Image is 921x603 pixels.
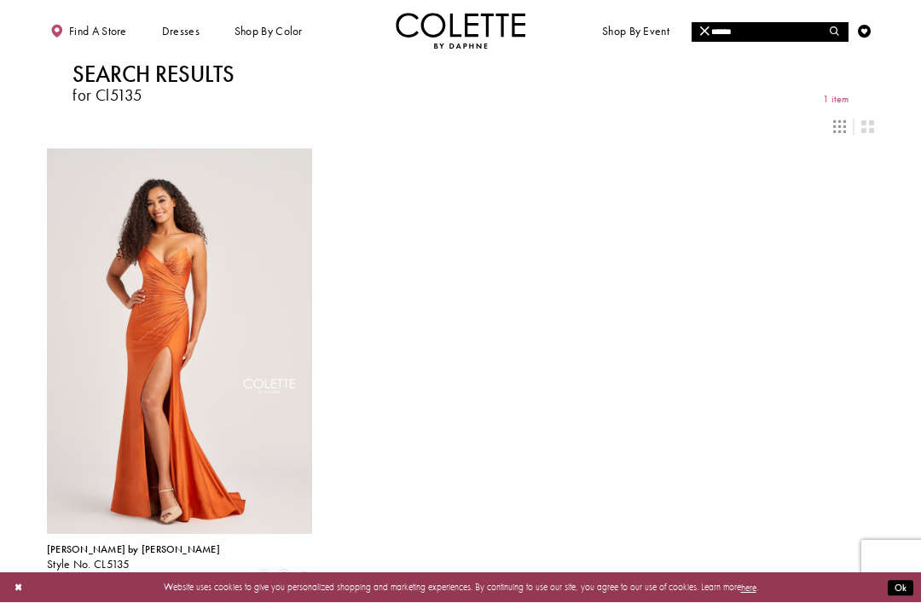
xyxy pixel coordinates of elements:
[231,13,305,49] span: Shop by color
[47,544,220,571] div: Colette by Daphne Style No. CL5135
[741,582,756,594] a: here
[692,22,847,42] input: Search
[396,13,525,49] a: Visit Home Page
[822,22,848,42] button: Submit Search
[159,13,203,49] span: Dresses
[599,13,672,49] span: Shop By Event
[162,25,200,38] span: Dresses
[854,13,874,49] a: Check Wishlist
[888,580,913,596] button: Submit Dialog
[47,557,130,571] span: Style No. CL5135
[69,25,127,38] span: Find a store
[833,120,846,133] span: Switch layout to 3 columns
[823,94,849,105] span: 1 item
[8,577,29,600] button: Close Dialog
[826,13,846,49] a: Toggle search
[861,120,874,133] span: Switch layout to 2 columns
[47,542,220,556] span: [PERSON_NAME] by [PERSON_NAME]
[701,13,798,49] a: Meet the designer
[47,148,312,534] a: Visit Colette by Daphne Style No. CL5135 Page
[47,13,130,49] a: Find a store
[72,61,235,87] h1: Search Results
[692,22,848,42] div: Search form
[396,13,525,49] img: Colette by Daphne
[692,22,717,42] button: Close Search
[235,25,303,38] span: Shop by color
[72,87,235,104] h3: for Cl5135
[93,579,828,596] p: Website uses cookies to give you personalized shopping and marketing experiences. By continuing t...
[257,571,272,586] i: Sienna
[39,113,882,141] div: Layout Controls
[602,25,669,38] span: Shop By Event
[297,571,312,586] i: Black
[47,148,874,586] div: Product List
